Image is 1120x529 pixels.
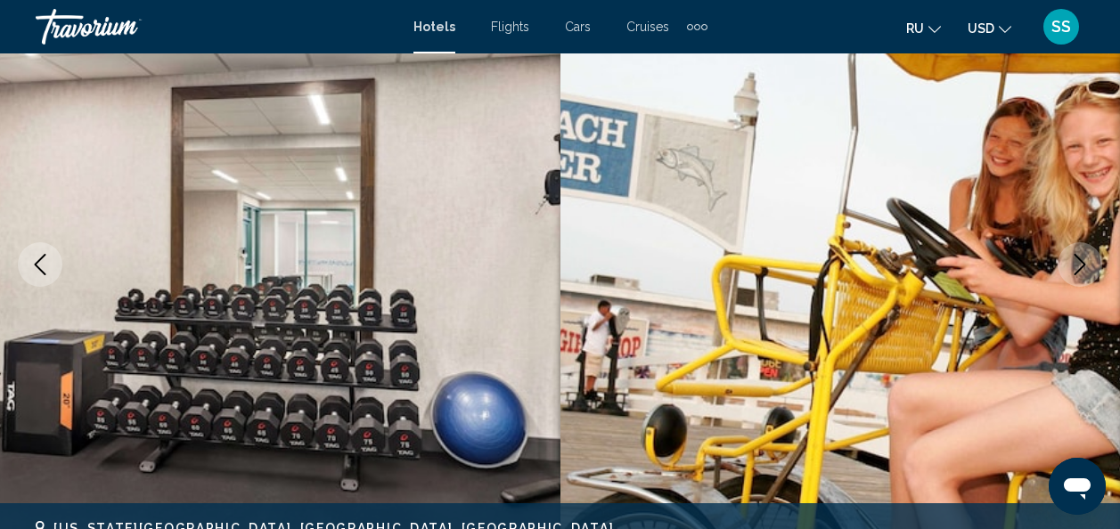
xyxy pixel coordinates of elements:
button: Next image [1058,242,1102,287]
button: User Menu [1038,8,1084,45]
a: Flights [491,20,529,34]
button: Change language [906,15,941,41]
span: SS [1051,18,1071,36]
button: Change currency [968,15,1011,41]
span: USD [968,21,994,36]
a: Cars [565,20,591,34]
a: Hotels [413,20,455,34]
button: Previous image [18,242,62,287]
button: Extra navigation items [687,12,707,41]
a: Cruises [626,20,669,34]
a: Travorium [36,9,396,45]
span: ru [906,21,924,36]
iframe: Button to launch messaging window [1049,458,1106,515]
